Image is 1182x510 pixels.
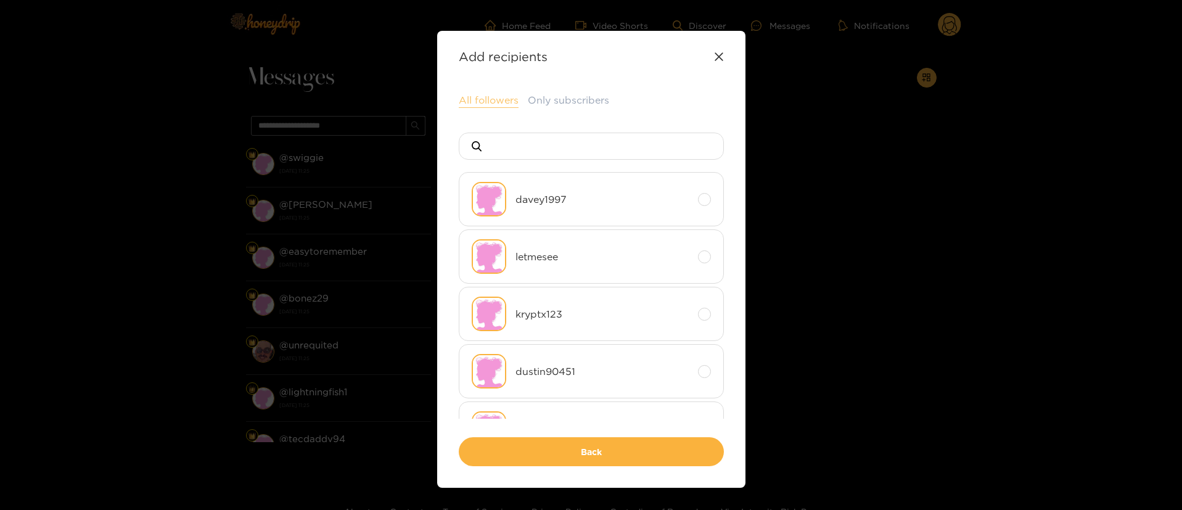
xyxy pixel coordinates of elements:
span: davey1997 [515,192,689,207]
img: no-avatar.png [472,239,506,274]
img: no-avatar.png [472,354,506,389]
img: no-avatar.png [472,297,506,331]
strong: Add recipients [459,49,548,64]
button: Back [459,437,724,466]
button: Only subscribers [528,93,609,107]
img: no-avatar.png [472,411,506,446]
span: kryptx123 [515,307,689,321]
button: All followers [459,93,519,108]
span: dustin90451 [515,364,689,379]
img: no-avatar.png [472,182,506,216]
span: letmesee [515,250,689,264]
